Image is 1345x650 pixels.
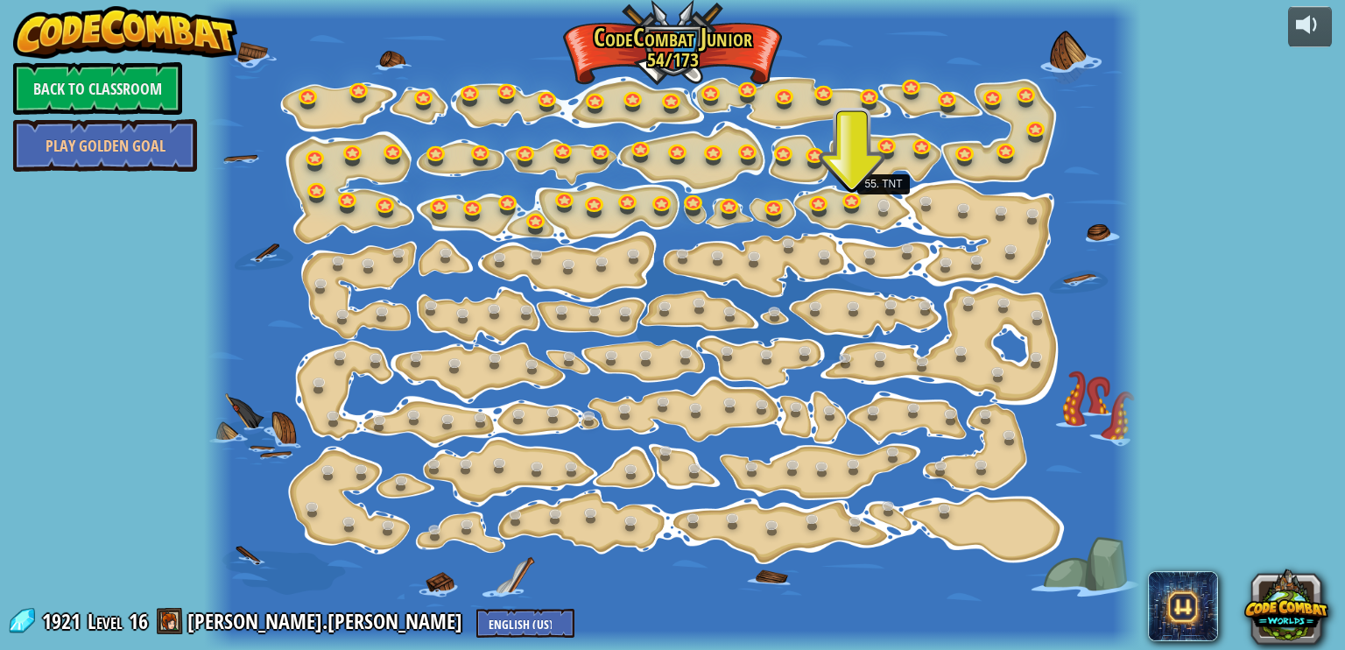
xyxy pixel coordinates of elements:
span: Level [88,607,123,636]
a: Play Golden Goal [13,119,197,172]
span: 1921 [42,607,86,635]
a: [PERSON_NAME].[PERSON_NAME] [187,607,468,635]
span: 16 [129,607,148,635]
img: CodeCombat - Learn how to code by playing a game [13,6,237,59]
a: Back to Classroom [13,62,182,115]
button: Adjust volume [1288,6,1332,47]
